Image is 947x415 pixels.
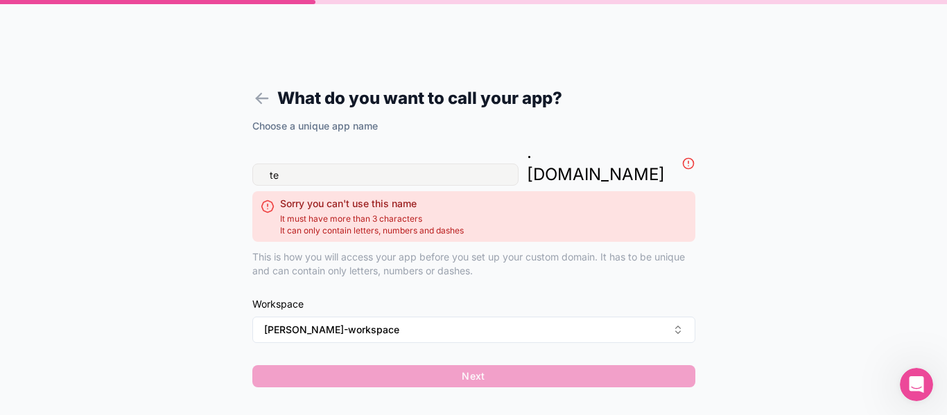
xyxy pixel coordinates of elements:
p: This is how you will access your app before you set up your custom domain. It has to be unique an... [252,250,695,278]
span: It must have more than 3 characters [280,213,464,224]
button: Select Button [252,317,695,343]
span: [PERSON_NAME]-workspace [264,323,399,337]
h2: Sorry you can't use this name [280,197,464,211]
p: . [DOMAIN_NAME] [527,141,665,186]
input: horizonscope [252,164,519,186]
iframe: Intercom live chat [900,368,933,401]
h1: What do you want to call your app? [252,86,695,111]
label: Choose a unique app name [252,119,378,133]
span: It can only contain letters, numbers and dashes [280,225,464,236]
span: Workspace [252,297,695,311]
